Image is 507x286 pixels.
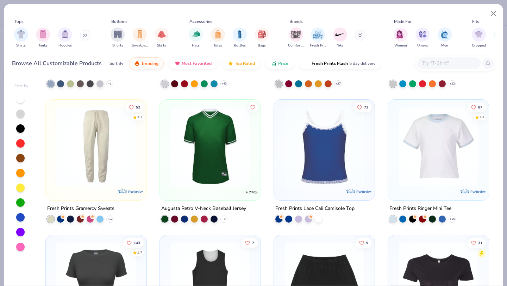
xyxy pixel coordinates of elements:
[58,43,72,48] span: Hoodies
[114,30,122,38] img: Shorts Image
[236,30,244,38] img: Bottles Image
[305,61,310,66] img: flash.gif
[394,27,408,48] div: filter for Women
[310,43,326,48] span: Fresh Prints
[138,115,143,120] div: 4.1
[333,27,347,48] button: filter button
[58,27,72,48] div: filter for Hoodies
[108,81,112,86] span: + 1
[313,29,323,40] img: Fresh Prints Image
[415,27,430,48] button: filter button
[192,30,200,38] img: Hats Image
[475,30,483,38] img: Cropped Image
[169,57,217,69] button: Most Favorited
[278,61,288,66] span: Price
[129,57,164,69] button: Trending
[441,30,449,38] img: Men Image
[258,30,265,38] img: Bags Image
[291,29,301,40] img: Comfort Colors Image
[36,27,50,48] div: filter for Tanks
[233,27,247,48] div: filter for Bottles
[189,18,212,25] div: Accessories
[289,18,303,25] div: Brands
[356,189,371,194] span: Exclusive
[353,102,372,112] button: Like
[389,204,451,213] div: Fresh Prints Ringer Mini Tee
[478,241,482,244] span: 31
[395,107,482,186] img: d6d3271d-a54d-4ee1-a2e2-6c04d29e0911
[233,27,247,48] button: filter button
[189,27,203,48] div: filter for Hats
[258,43,266,48] span: Bags
[472,27,486,48] button: filter button
[222,217,226,221] span: + 9
[107,217,113,221] span: + 12
[132,43,148,48] span: Sweatpants
[255,27,269,48] div: filter for Bags
[221,81,227,86] span: + 43
[157,43,166,48] span: Skirts
[211,27,225,48] button: filter button
[275,204,355,213] div: Fresh Prints Lace Cali Camisole Top
[310,27,326,48] div: filter for Fresh Prints
[364,106,368,109] span: 73
[394,18,412,25] div: Made For
[333,27,347,48] div: filter for Nike
[158,30,166,38] img: Skirts Image
[112,43,123,48] span: Shorts
[421,59,476,67] input: Try "T-Shirt"
[472,18,479,25] div: Fits
[242,238,258,248] button: Like
[189,27,203,48] button: filter button
[472,27,486,48] div: filter for Cropped
[487,7,500,20] button: Close
[396,30,405,38] img: Women Image
[266,57,294,69] button: Price
[415,27,430,48] div: filter for Unisex
[132,27,148,48] div: filter for Sweatpants
[53,107,139,186] img: af831d54-ce8e-4f35-888c-41887917e7ba
[47,204,114,213] div: Fresh Prints Gramercy Sweats
[111,27,125,48] button: filter button
[480,115,484,120] div: 4.4
[244,185,258,199] img: Augusta logo
[288,27,304,48] div: filter for Comfort Colors
[16,43,26,48] span: Shirts
[366,241,368,244] span: 9
[14,83,29,89] div: Filter By
[349,60,375,68] span: 5 day delivery
[367,107,454,186] img: 7bdc074d-834e-4bfb-ad05-961d6dbc2cb2
[468,102,486,112] button: Like
[126,102,144,112] button: Like
[288,27,304,48] button: filter button
[228,61,233,66] img: TopRated.gif
[211,27,225,48] div: filter for Totes
[175,61,180,66] img: most_fav.gif
[441,43,448,48] span: Men
[213,43,222,48] span: Totes
[36,27,50,48] button: filter button
[470,189,485,194] span: Exclusive
[419,30,427,38] img: Unisex Image
[109,60,123,67] div: Sort By
[417,43,428,48] span: Unisex
[128,189,143,194] span: Exclusive
[299,57,381,69] button: Fresh Prints Flash5 day delivery
[337,43,343,48] span: Nike
[214,30,222,38] img: Totes Image
[38,43,48,48] span: Tanks
[39,30,47,38] img: Tanks Image
[136,30,144,38] img: Sweatpants Image
[288,43,304,48] span: Comfort Colors
[312,61,348,66] span: Fresh Prints Flash
[449,81,455,86] span: + 22
[161,204,246,213] div: Augusta Retro V-Neck Baseball Jersey
[468,238,486,248] button: Like
[252,241,254,244] span: 7
[12,59,102,68] div: Browse All Customizable Products
[192,43,200,48] span: Hats
[136,106,140,109] span: 52
[235,61,255,66] span: Top Rated
[111,18,127,25] div: Bottoms
[472,43,486,48] span: Cropped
